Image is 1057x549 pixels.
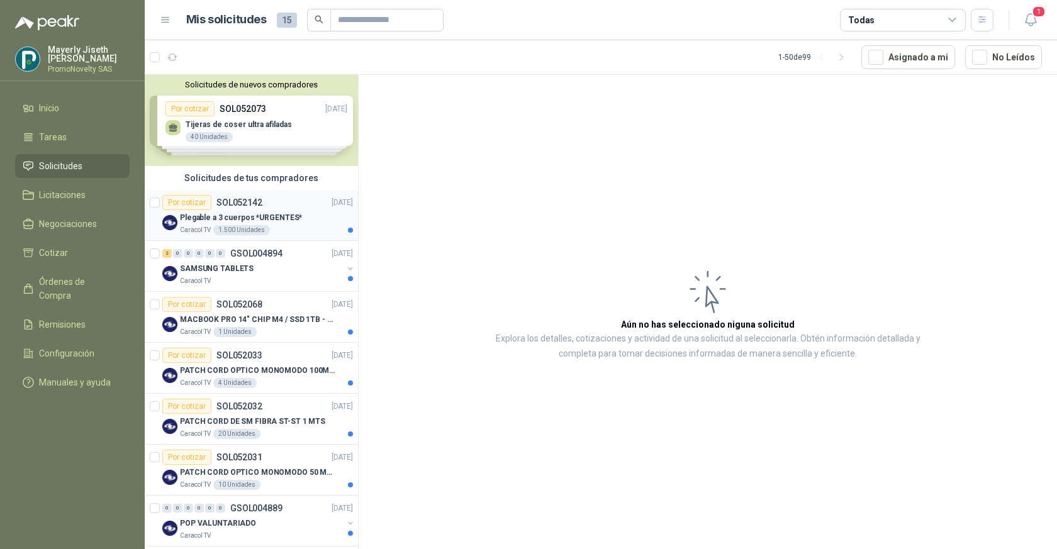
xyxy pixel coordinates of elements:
[277,13,297,28] span: 15
[162,195,211,210] div: Por cotizar
[184,504,193,513] div: 0
[213,225,270,235] div: 1.500 Unidades
[216,402,262,411] p: SOL052032
[216,300,262,309] p: SOL052068
[205,249,215,258] div: 0
[162,450,211,465] div: Por cotizar
[39,275,118,302] span: Órdenes de Compra
[965,45,1042,69] button: No Leídos
[162,266,177,281] img: Company Logo
[180,212,302,224] p: Plegable a 3 cuerpos *URGENTES*
[162,399,211,414] div: Por cotizar
[15,212,130,236] a: Negociaciones
[205,504,215,513] div: 0
[39,188,86,202] span: Licitaciones
[48,45,130,63] p: Mayerly Jiseth [PERSON_NAME]
[213,378,257,388] div: 4 Unidades
[332,401,353,413] p: [DATE]
[216,504,225,513] div: 0
[39,101,59,115] span: Inicio
[194,249,204,258] div: 0
[332,299,353,311] p: [DATE]
[15,313,130,336] a: Remisiones
[39,347,94,360] span: Configuración
[230,249,282,258] p: GSOL004894
[861,45,955,69] button: Asignado a mi
[162,368,177,383] img: Company Logo
[145,190,358,241] a: Por cotizarSOL052142[DATE] Company LogoPlegable a 3 cuerpos *URGENTES*Caracol TV1.500 Unidades
[145,166,358,190] div: Solicitudes de tus compradores
[15,96,130,120] a: Inicio
[39,159,82,173] span: Solicitudes
[230,504,282,513] p: GSOL004889
[332,197,353,209] p: [DATE]
[180,276,211,286] p: Caracol TV
[184,249,193,258] div: 0
[15,241,130,265] a: Cotizar
[162,215,177,230] img: Company Logo
[332,350,353,362] p: [DATE]
[1032,6,1046,18] span: 1
[145,343,358,394] a: Por cotizarSOL052033[DATE] Company LogoPATCH CORD OPTICO MONOMODO 100MTSCaracol TV4 Unidades
[180,429,211,439] p: Caracol TV
[180,378,211,388] p: Caracol TV
[213,327,257,337] div: 1 Unidades
[216,249,225,258] div: 0
[162,249,172,258] div: 2
[39,318,86,331] span: Remisiones
[15,125,130,149] a: Tareas
[213,429,260,439] div: 20 Unidades
[213,480,260,490] div: 10 Unidades
[848,13,875,27] div: Todas
[16,47,40,71] img: Company Logo
[145,75,358,166] div: Solicitudes de nuevos compradoresPor cotizarSOL052073[DATE] Tijeras de coser ultra afiladas40 Uni...
[162,297,211,312] div: Por cotizar
[48,65,130,73] p: PromoNovelty SAS
[145,394,358,445] a: Por cotizarSOL052032[DATE] Company LogoPATCH CORD DE SM FIBRA ST-ST 1 MTSCaracol TV20 Unidades
[162,317,177,332] img: Company Logo
[180,365,337,377] p: PATCH CORD OPTICO MONOMODO 100MTS
[15,341,130,365] a: Configuración
[180,416,325,428] p: PATCH CORD DE SM FIBRA ST-ST 1 MTS
[180,518,256,530] p: POP VALUNTARIADO
[180,314,337,326] p: MACBOOK PRO 14" CHIP M4 / SSD 1TB - 24 GB RAM
[15,183,130,207] a: Licitaciones
[15,15,79,30] img: Logo peakr
[162,348,211,363] div: Por cotizar
[39,130,67,144] span: Tareas
[145,292,358,343] a: Por cotizarSOL052068[DATE] Company LogoMACBOOK PRO 14" CHIP M4 / SSD 1TB - 24 GB RAMCaracol TV1 U...
[332,248,353,260] p: [DATE]
[180,225,211,235] p: Caracol TV
[332,452,353,463] p: [DATE]
[162,501,355,541] a: 0 0 0 0 0 0 GSOL004889[DATE] Company LogoPOP VALUNTARIADOCaracol TV
[180,531,211,541] p: Caracol TV
[1019,9,1042,31] button: 1
[216,198,262,207] p: SOL052142
[15,154,130,178] a: Solicitudes
[180,263,254,275] p: SAMSUNG TABLETS
[216,453,262,462] p: SOL052031
[145,445,358,496] a: Por cotizarSOL052031[DATE] Company LogoPATCH CORD OPTICO MONOMODO 50 MTSCaracol TV10 Unidades
[173,249,182,258] div: 0
[39,246,68,260] span: Cotizar
[173,504,182,513] div: 0
[186,11,267,29] h1: Mis solicitudes
[194,504,204,513] div: 0
[162,504,172,513] div: 0
[332,502,353,514] p: [DATE]
[216,351,262,360] p: SOL052033
[180,480,211,490] p: Caracol TV
[180,327,211,337] p: Caracol TV
[15,270,130,308] a: Órdenes de Compra
[39,375,111,389] span: Manuales y ayuda
[484,331,931,362] p: Explora los detalles, cotizaciones y actividad de una solicitud al seleccionarla. Obtén informaci...
[778,47,851,67] div: 1 - 50 de 99
[15,370,130,394] a: Manuales y ayuda
[162,246,355,286] a: 2 0 0 0 0 0 GSOL004894[DATE] Company LogoSAMSUNG TABLETSCaracol TV
[162,470,177,485] img: Company Logo
[621,318,795,331] h3: Aún no has seleccionado niguna solicitud
[39,217,97,231] span: Negociaciones
[180,467,337,479] p: PATCH CORD OPTICO MONOMODO 50 MTS
[315,15,323,24] span: search
[162,419,177,434] img: Company Logo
